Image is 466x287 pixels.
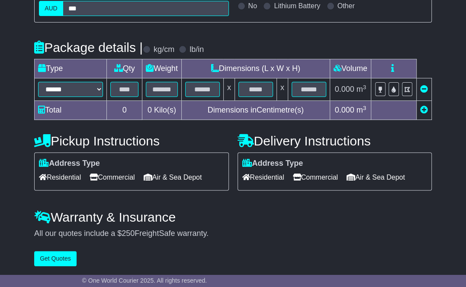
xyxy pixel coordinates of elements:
[363,84,366,90] sup: 3
[142,59,182,78] td: Weight
[357,106,366,114] span: m
[82,277,207,284] span: © One World Courier 2025. All rights reserved.
[154,45,174,55] label: kg/cm
[181,101,330,120] td: Dimensions in Centimetre(s)
[238,134,432,148] h4: Delivery Instructions
[357,85,366,94] span: m
[122,229,135,238] span: 250
[293,171,338,184] span: Commercial
[144,171,202,184] span: Air & Sea Depot
[420,85,428,94] a: Remove this item
[90,171,135,184] span: Commercial
[148,106,152,114] span: 0
[274,2,320,10] label: Lithium Battery
[347,171,405,184] span: Air & Sea Depot
[276,78,288,101] td: x
[34,40,143,55] h4: Package details |
[107,59,142,78] td: Qty
[107,101,142,120] td: 0
[181,59,330,78] td: Dimensions (L x W x H)
[34,210,432,224] h4: Warranty & Insurance
[337,2,355,10] label: Other
[242,159,303,168] label: Address Type
[330,59,371,78] td: Volume
[35,59,107,78] td: Type
[420,106,428,114] a: Add new item
[39,171,81,184] span: Residential
[34,251,77,266] button: Get Quotes
[142,101,182,120] td: Kilo(s)
[242,171,284,184] span: Residential
[35,101,107,120] td: Total
[39,1,63,16] label: AUD
[190,45,204,55] label: lb/in
[39,159,100,168] label: Address Type
[248,2,257,10] label: No
[335,85,354,94] span: 0.000
[363,105,366,111] sup: 3
[335,106,354,114] span: 0.000
[223,78,235,101] td: x
[34,229,432,239] div: All our quotes include a $ FreightSafe warranty.
[34,134,228,148] h4: Pickup Instructions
